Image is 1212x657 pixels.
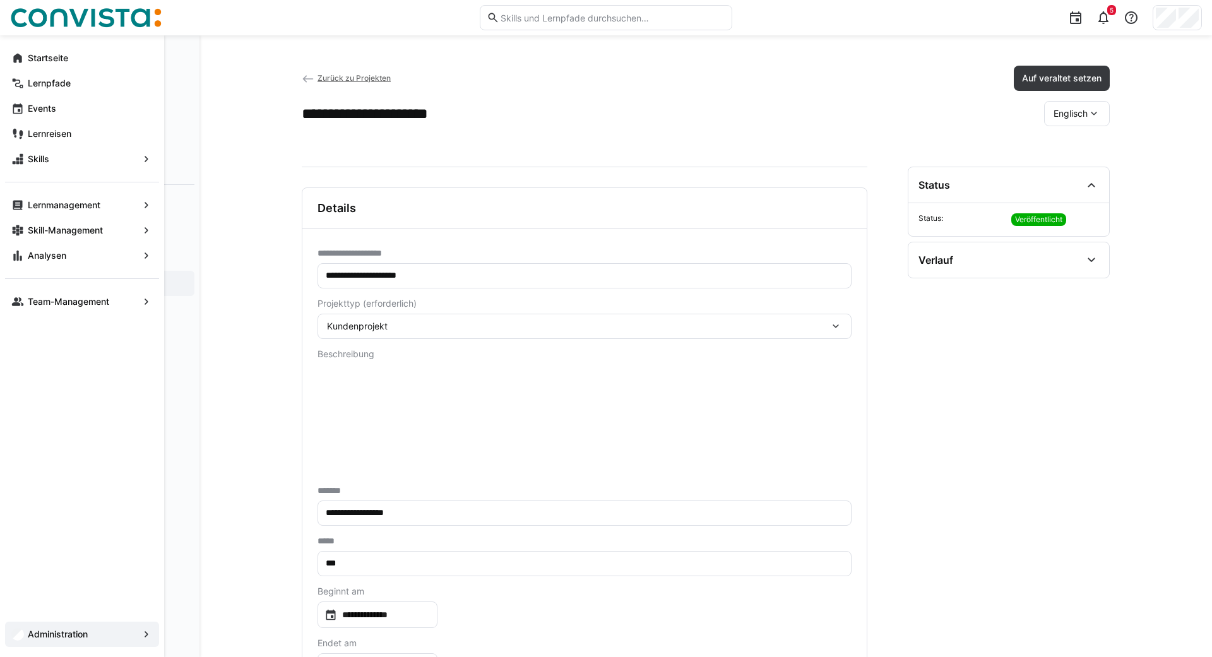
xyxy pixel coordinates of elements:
[918,254,953,266] div: Verlauf
[1014,66,1110,91] button: Auf veraltet setzen
[318,638,357,648] span: Endet am
[1015,215,1062,225] span: Veröffentlicht
[318,73,391,83] span: Zurück zu Projekten
[918,213,1006,226] span: Status:
[1020,72,1103,85] span: Auf veraltet setzen
[318,201,356,215] h3: Details
[302,73,391,83] a: Zurück zu Projekten
[1054,107,1088,120] span: Englisch
[318,586,364,596] span: Beginnt am
[318,299,417,309] span: Projekttyp (erforderlich)
[327,321,388,331] span: Kundenprojekt
[499,12,725,23] input: Skills und Lernpfade durchsuchen…
[318,349,852,359] div: Beschreibung
[918,179,950,191] div: Status
[1110,6,1114,14] span: 5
